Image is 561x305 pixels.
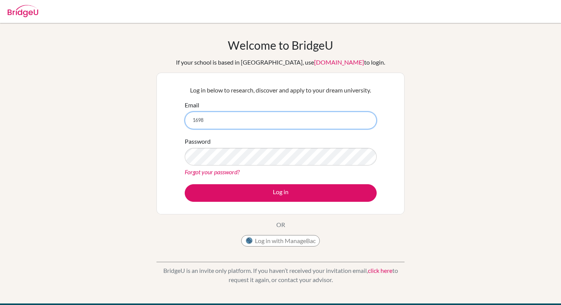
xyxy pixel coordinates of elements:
[8,5,38,17] img: Bridge-U
[276,220,285,229] p: OR
[368,267,392,274] a: click here
[176,58,385,67] div: If your school is based in [GEOGRAPHIC_DATA], use to login.
[185,184,377,202] button: Log in
[156,266,405,284] p: BridgeU is an invite only platform. If you haven’t received your invitation email, to request it ...
[185,101,199,110] label: Email
[314,58,364,66] a: [DOMAIN_NAME]
[185,168,240,175] a: Forgot your password?
[185,86,377,95] p: Log in below to research, discover and apply to your dream university.
[228,38,333,52] h1: Welcome to BridgeU
[185,137,211,146] label: Password
[241,235,320,247] button: Log in with ManageBac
